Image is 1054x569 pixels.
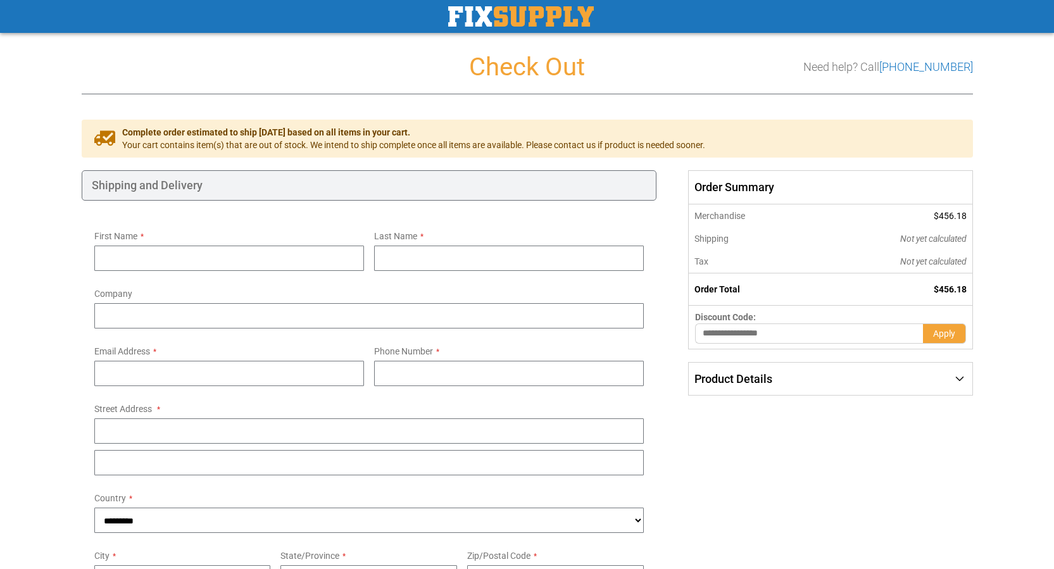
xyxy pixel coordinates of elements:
[694,372,772,385] span: Product Details
[900,256,967,266] span: Not yet calculated
[94,493,126,503] span: Country
[467,551,530,561] span: Zip/Postal Code
[94,551,110,561] span: City
[82,170,657,201] div: Shipping and Delivery
[82,53,973,81] h1: Check Out
[94,231,137,241] span: First Name
[94,404,152,414] span: Street Address
[689,250,815,273] th: Tax
[94,346,150,356] span: Email Address
[933,328,955,339] span: Apply
[923,323,966,344] button: Apply
[879,60,973,73] a: [PHONE_NUMBER]
[900,234,967,244] span: Not yet calculated
[448,6,594,27] img: Fix Industrial Supply
[448,6,594,27] a: store logo
[94,289,132,299] span: Company
[122,126,705,139] span: Complete order estimated to ship [DATE] based on all items in your cart.
[694,284,740,294] strong: Order Total
[695,312,756,322] span: Discount Code:
[689,204,815,227] th: Merchandise
[934,211,967,221] span: $456.18
[280,551,339,561] span: State/Province
[688,170,972,204] span: Order Summary
[934,284,967,294] span: $456.18
[122,139,705,151] span: Your cart contains item(s) that are out of stock. We intend to ship complete once all items are a...
[694,234,729,244] span: Shipping
[374,346,433,356] span: Phone Number
[374,231,417,241] span: Last Name
[803,61,973,73] h3: Need help? Call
